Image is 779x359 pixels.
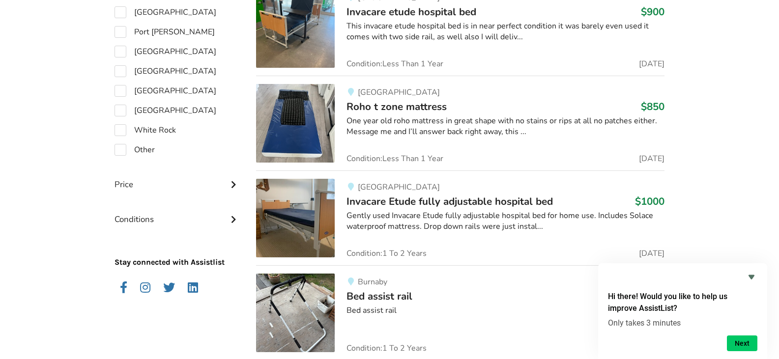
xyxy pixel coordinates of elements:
[115,65,216,77] label: [GEOGRAPHIC_DATA]
[727,335,757,351] button: Next question
[346,155,443,163] span: Condition: Less Than 1 Year
[256,84,335,163] img: bedroom equipment-roho t zone mattress
[639,155,664,163] span: [DATE]
[641,100,664,113] h3: $850
[115,160,240,194] div: Price
[358,87,440,98] span: [GEOGRAPHIC_DATA]
[346,21,664,43] div: This invacare etude hospital bed is in near perfect condition it was barely even used it comes wi...
[639,249,664,257] span: [DATE]
[346,210,664,233] div: Gently used Invacare Etude fully adjustable hospital bed for home use. Includes Solace waterproof...
[256,170,664,265] a: bedroom equipment-invacare etude fully adjustable hospital bed[GEOGRAPHIC_DATA]Invacare Etude ful...
[608,291,757,314] h2: Hi there! Would you like to help us improve AssistList?
[346,194,553,208] span: Invacare Etude fully adjustable hospital bed
[346,289,412,303] span: Bed assist rail
[115,144,155,156] label: Other
[115,229,240,268] p: Stay connected with Assistlist
[608,271,757,351] div: Hi there! Would you like to help us improve AssistList?
[256,274,335,352] img: bedroom equipment-bed assist rail
[115,124,176,136] label: White Rock
[346,305,664,316] div: Bed assist rail
[346,100,447,113] span: Roho t zone mattress
[346,5,476,19] span: Invacare etude hospital bed
[358,182,440,193] span: [GEOGRAPHIC_DATA]
[358,276,387,287] span: Burnaby
[115,85,216,97] label: [GEOGRAPHIC_DATA]
[346,60,443,68] span: Condition: Less Than 1 Year
[115,6,216,18] label: [GEOGRAPHIC_DATA]
[746,271,757,283] button: Hide survey
[608,318,757,328] p: Only takes 3 minutes
[115,194,240,229] div: Conditions
[115,105,216,116] label: [GEOGRAPHIC_DATA]
[346,344,427,352] span: Condition: 1 To 2 Years
[115,26,215,38] label: Port [PERSON_NAME]
[256,76,664,170] a: bedroom equipment-roho t zone mattress [GEOGRAPHIC_DATA]Roho t zone mattress$850One year old roho...
[635,195,664,208] h3: $1000
[639,60,664,68] span: [DATE]
[346,115,664,138] div: One year old roho mattress in great shape with no stains or rips at all no patches either. Messag...
[256,179,335,257] img: bedroom equipment-invacare etude fully adjustable hospital bed
[115,46,216,57] label: [GEOGRAPHIC_DATA]
[346,249,427,257] span: Condition: 1 To 2 Years
[641,5,664,18] h3: $900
